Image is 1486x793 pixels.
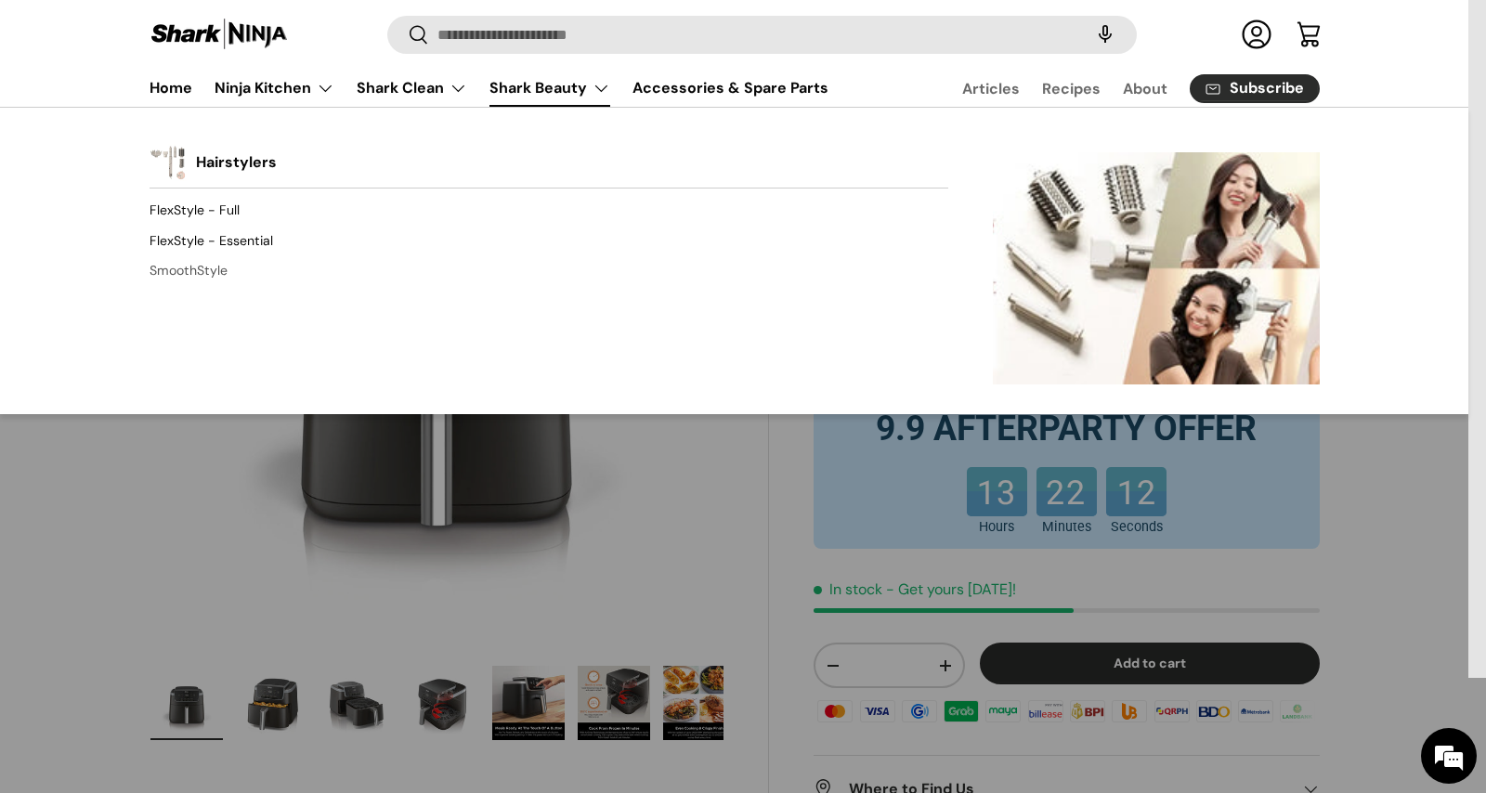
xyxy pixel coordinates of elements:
[203,70,345,107] summary: Ninja Kitchen
[1123,71,1167,107] a: About
[1190,74,1320,103] a: Subscribe
[108,234,256,422] span: We're online!
[150,70,828,107] nav: Primary
[150,17,289,53] img: Shark Ninja Philippines
[150,70,192,106] a: Home
[478,70,621,107] summary: Shark Beauty
[305,9,349,54] div: Minimize live chat window
[1042,71,1101,107] a: Recipes
[918,70,1320,107] nav: Secondary
[632,70,828,106] a: Accessories & Spare Parts
[1230,82,1304,97] span: Subscribe
[9,507,354,572] textarea: Type your message and hit 'Enter'
[97,104,312,128] div: Chat with us now
[345,70,478,107] summary: Shark Clean
[1075,15,1135,56] speech-search-button: Search by voice
[962,71,1020,107] a: Articles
